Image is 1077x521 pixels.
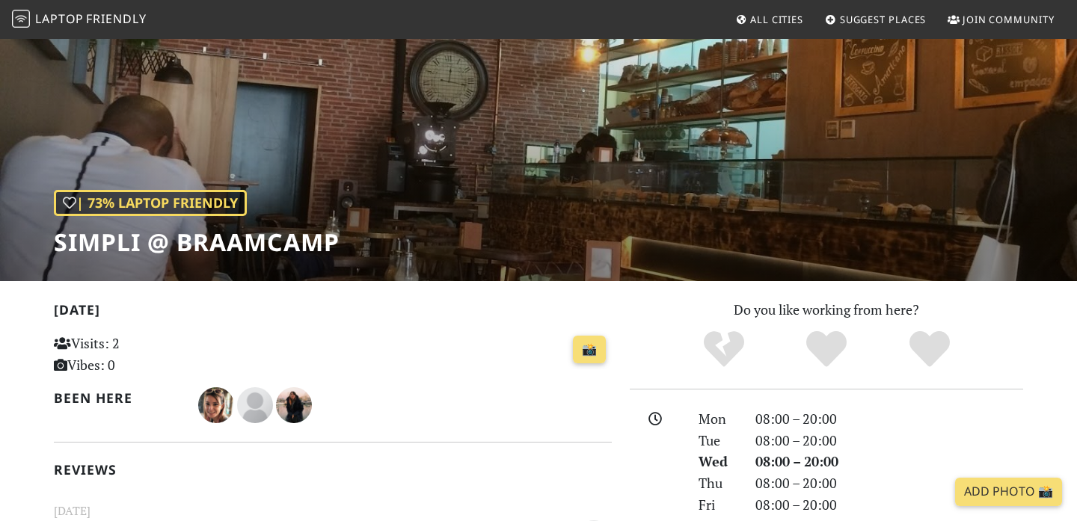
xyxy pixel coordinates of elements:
[45,502,621,520] small: [DATE]
[746,451,1032,472] div: 08:00 – 20:00
[237,387,273,423] img: blank-535327c66bd565773addf3077783bbfce4b00ec00e9fd257753287c682c7fa38.png
[54,302,612,324] h2: [DATE]
[12,7,147,33] a: LaptopFriendly LaptopFriendly
[746,494,1032,516] div: 08:00 – 20:00
[690,472,746,494] div: Thu
[276,395,312,413] span: Letícia Ramalho
[237,395,276,413] span: Maria Nina Rios Peluso
[750,13,803,26] span: All Cities
[819,6,933,33] a: Suggest Places
[746,430,1032,451] div: 08:00 – 20:00
[729,6,809,33] a: All Cities
[54,462,612,478] h2: Reviews
[35,10,84,27] span: Laptop
[276,387,312,423] img: 1383-leticia.jpg
[746,472,1032,494] div: 08:00 – 20:00
[12,10,30,28] img: LaptopFriendly
[54,333,228,376] p: Visits: 2 Vibes: 0
[690,408,746,430] div: Mon
[746,408,1032,430] div: 08:00 – 20:00
[198,387,234,423] img: 1637-leti.jpg
[630,299,1023,321] p: Do you like working from here?
[198,395,237,413] span: Leti Ramalho
[672,329,776,370] div: No
[840,13,927,26] span: Suggest Places
[54,228,340,256] h1: Simpli @ Braamcamp
[775,329,878,370] div: Yes
[942,6,1061,33] a: Join Community
[86,10,146,27] span: Friendly
[54,190,247,216] div: | 73% Laptop Friendly
[878,329,981,370] div: Definitely!
[963,13,1055,26] span: Join Community
[690,430,746,451] div: Tue
[690,494,746,516] div: Fri
[690,451,746,472] div: Wed
[573,336,606,364] a: 📸
[54,390,180,406] h2: Been here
